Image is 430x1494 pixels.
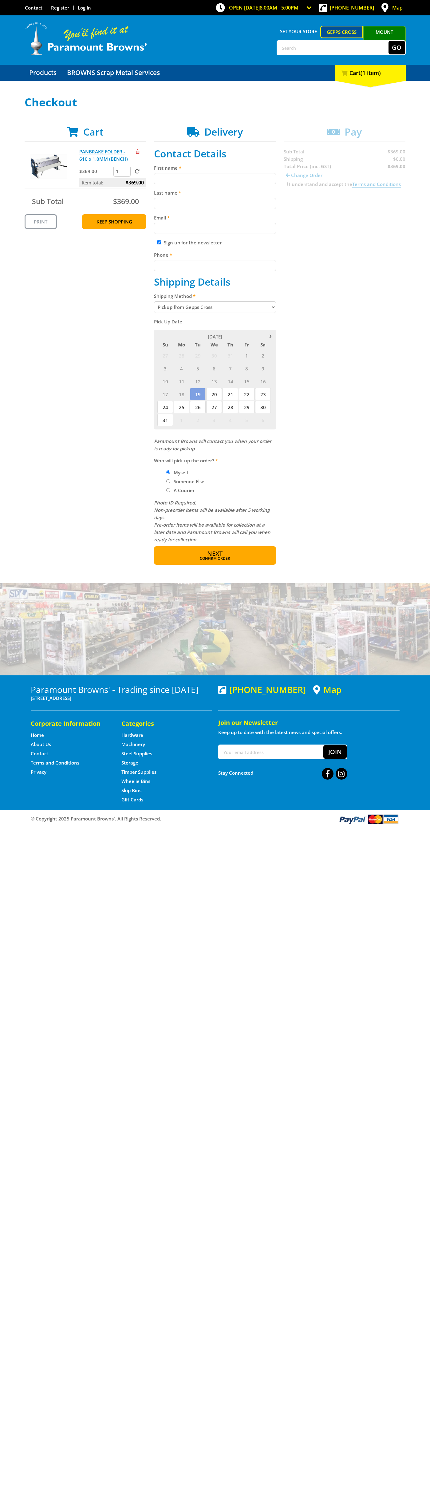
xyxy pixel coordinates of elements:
[190,414,206,426] span: 2
[154,173,276,184] input: Please enter your first name.
[174,349,189,362] span: 28
[121,732,143,738] a: Go to the Hardware page
[218,685,306,694] div: [PHONE_NUMBER]
[320,26,363,38] a: Gepps Cross
[174,414,189,426] span: 1
[255,388,271,400] span: 23
[157,401,173,413] span: 24
[174,362,189,374] span: 4
[255,341,271,349] span: Sa
[79,168,112,175] p: $369.00
[121,750,152,757] a: Go to the Steel Supplies page
[218,718,400,727] h5: Join our Newsletter
[121,787,141,794] a: Go to the Skip Bins page
[223,388,238,400] span: 21
[204,125,243,138] span: Delivery
[154,214,276,221] label: Email
[154,457,276,464] label: Who will pick up the order?
[154,301,276,313] select: Please select a shipping method.
[190,401,206,413] span: 26
[121,719,200,728] h5: Categories
[172,476,207,487] label: Someone Else
[166,479,170,483] input: Please select who will pick up the order.
[206,349,222,362] span: 30
[277,26,321,37] span: Set your store
[255,401,271,413] span: 30
[157,341,173,349] span: Su
[121,796,143,803] a: Go to the Gift Cards page
[174,341,189,349] span: Mo
[154,189,276,196] label: Last name
[206,375,222,387] span: 13
[62,65,164,81] a: Go to the BROWNS Scrap Metal Services page
[239,414,254,426] span: 5
[255,349,271,362] span: 2
[79,148,128,162] a: PANBRAKE FOLDER - 610 x 1.0MM (BENCH)
[277,41,389,54] input: Search
[82,214,146,229] a: Keep Shopping
[31,694,212,702] p: [STREET_ADDRESS]
[166,488,170,492] input: Please select who will pick up the order.
[51,5,69,11] a: Go to the registration page
[174,401,189,413] span: 25
[154,318,276,325] label: Pick Up Date
[154,260,276,271] input: Please enter your telephone number.
[154,292,276,300] label: Shipping Method
[190,362,206,374] span: 5
[166,470,170,474] input: Please select who will pick up the order.
[363,26,406,49] a: Mount [PERSON_NAME]
[239,349,254,362] span: 1
[174,388,189,400] span: 18
[239,362,254,374] span: 8
[164,239,222,246] label: Sign up for the newsletter
[206,401,222,413] span: 27
[79,178,146,187] p: Item total:
[223,349,238,362] span: 31
[255,375,271,387] span: 16
[223,362,238,374] span: 7
[218,765,347,780] div: Stay Connected
[260,4,298,11] span: 8:00am - 5:00pm
[361,69,381,77] span: (1 item)
[25,214,57,229] a: Print
[154,438,271,452] em: Paramount Browns will contact you when your order is ready for pickup
[31,719,109,728] h5: Corporate Information
[31,732,44,738] a: Go to the Home page
[207,549,223,558] span: Next
[25,5,42,11] a: Go to the Contact page
[239,341,254,349] span: Fr
[154,223,276,234] input: Please enter your email address.
[223,414,238,426] span: 4
[255,362,271,374] span: 9
[239,388,254,400] span: 22
[32,196,64,206] span: Sub Total
[190,349,206,362] span: 29
[229,4,298,11] span: OPEN [DATE]
[31,741,51,748] a: Go to the About Us page
[255,414,271,426] span: 6
[154,198,276,209] input: Please enter your last name.
[313,685,341,695] a: View a map of Gepps Cross location
[154,148,276,160] h2: Contact Details
[30,148,67,185] img: PANBRAKE FOLDER - 610 x 1.0MM (BENCH)
[154,500,270,543] em: Photo ID Required. Non-preorder items will be available after 5 working days Pre-order items will...
[208,334,222,340] span: [DATE]
[239,375,254,387] span: 15
[219,745,323,759] input: Your email address
[174,375,189,387] span: 11
[31,760,79,766] a: Go to the Terms and Conditions page
[157,375,173,387] span: 10
[121,741,145,748] a: Go to the Machinery page
[154,251,276,259] label: Phone
[154,164,276,172] label: First name
[121,778,150,785] a: Go to the Wheelie Bins page
[126,178,144,187] span: $369.00
[25,22,148,56] img: Paramount Browns'
[157,349,173,362] span: 27
[338,813,400,825] img: PayPal, Mastercard, Visa accepted
[206,388,222,400] span: 20
[239,401,254,413] span: 29
[206,341,222,349] span: We
[136,148,140,155] a: Remove from cart
[218,729,400,736] p: Keep up to date with the latest news and special offers.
